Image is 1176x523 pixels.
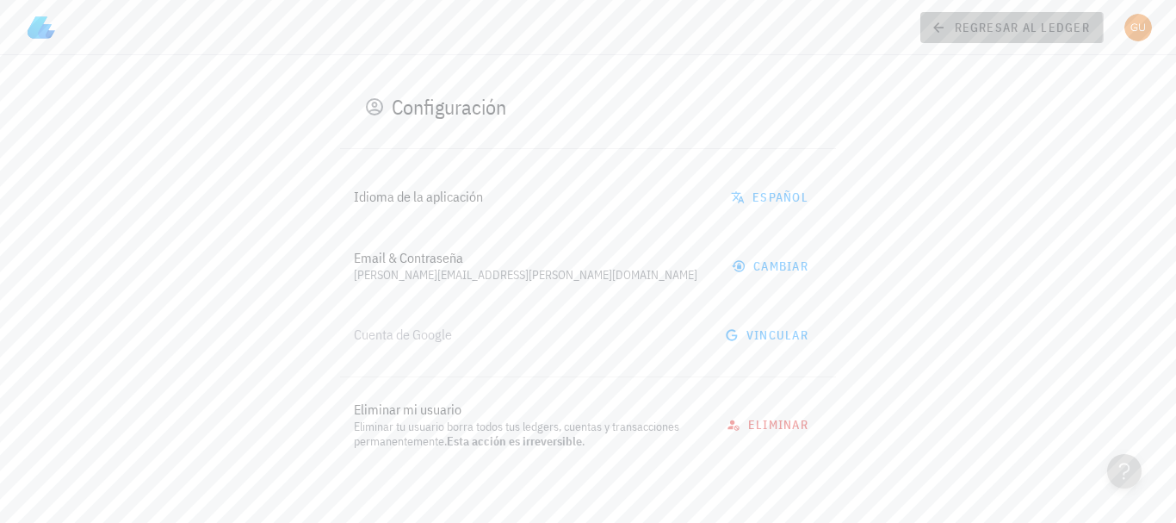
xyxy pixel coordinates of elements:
[392,93,506,121] div: Configuración
[920,12,1104,43] a: regresar al ledger
[354,268,708,283] div: [PERSON_NAME][EMAIL_ADDRESS][PERSON_NAME][DOMAIN_NAME]
[934,20,1090,35] span: regresar al ledger
[734,190,808,205] span: Español
[735,258,808,274] span: cambiar
[730,417,808,433] span: eliminar
[354,402,703,418] div: Eliminar mi usuario
[447,433,582,449] span: Esta acción es irreversible
[354,250,708,266] div: Email & Contraseña
[354,420,703,449] div: Eliminar tu usuario borra todos tus ledgers, cuentas y transacciones permanentemente. .
[28,14,55,41] img: LedgiFi
[721,182,822,213] button: Español
[716,409,822,440] button: eliminar
[721,251,822,282] button: cambiar
[354,189,707,205] div: Idioma de la aplicación
[1124,14,1152,41] div: avatar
